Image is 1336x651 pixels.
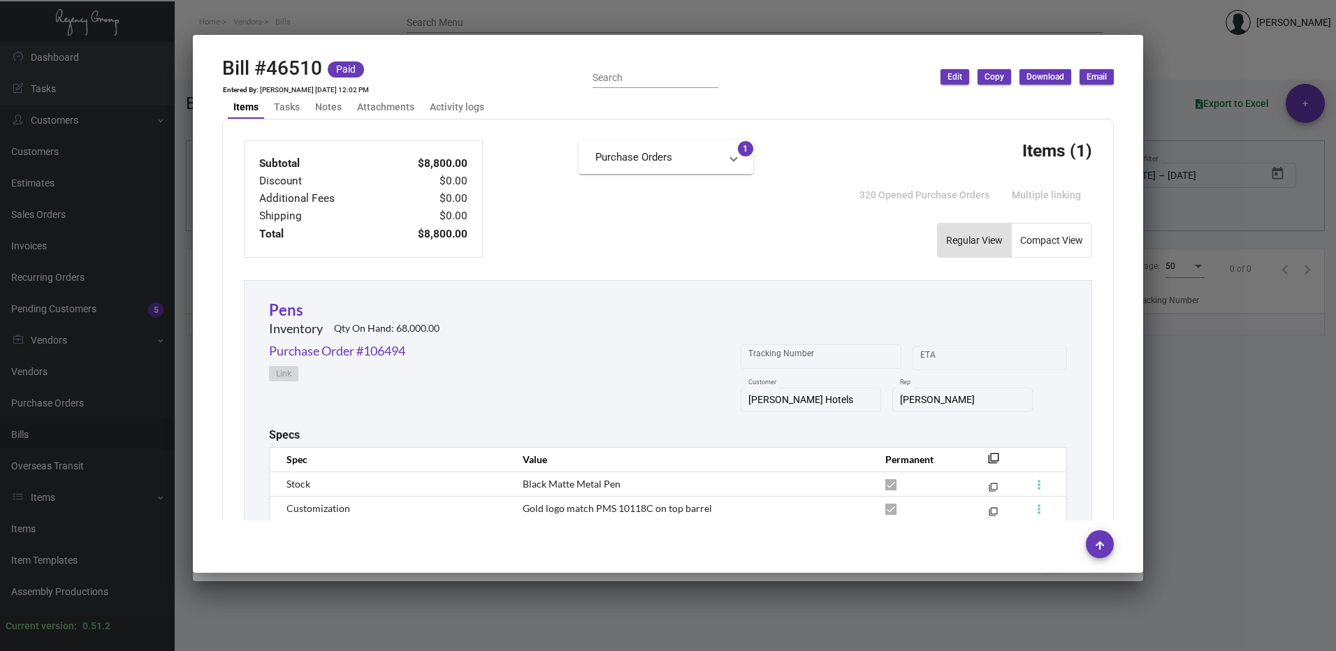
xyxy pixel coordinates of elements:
td: $0.00 [384,207,468,225]
input: End date [975,352,1043,363]
button: Regular View [938,224,1011,257]
span: Multiple linking [1012,189,1081,200]
td: [PERSON_NAME] [DATE] 12:02 PM [259,86,370,94]
th: Value [509,447,871,471]
mat-expansion-panel-header: Purchase Orders [579,140,753,174]
td: Additional Fees [259,190,384,207]
h2: Bill #46510 [222,57,322,80]
span: Email [1087,71,1107,83]
div: 0.51.2 [82,619,110,634]
td: $0.00 [384,173,468,190]
mat-chip: Paid [328,61,364,78]
button: Link [269,366,298,381]
span: Customization [286,502,350,514]
div: Attachments [357,100,414,115]
h2: Inventory [269,321,323,337]
div: Current version: [6,619,77,634]
mat-panel-title: Purchase Orders [595,149,720,166]
button: 320 Opened Purchase Orders [848,182,1001,207]
button: Download [1019,69,1071,85]
h2: Specs [269,428,300,441]
mat-icon: filter_none [989,510,998,519]
td: $0.00 [384,190,468,207]
span: Black Matte Metal Pen [523,478,620,490]
td: Discount [259,173,384,190]
span: Edit [947,71,962,83]
span: 320 Opened Purchase Orders [859,189,989,200]
button: Edit [941,69,969,85]
button: Email [1080,69,1114,85]
span: Download [1026,71,1064,83]
td: $8,800.00 [384,226,468,243]
h2: Qty On Hand: 68,000.00 [334,323,440,335]
div: Activity logs [430,100,484,115]
th: Permanent [871,447,967,471]
span: Copy [985,71,1004,83]
mat-icon: filter_none [988,457,999,468]
td: Shipping [259,207,384,225]
a: Purchase Order #106494 [269,342,405,360]
button: Multiple linking [1001,182,1092,207]
div: Notes [315,100,342,115]
div: Items [233,100,259,115]
span: Stock [286,478,310,490]
button: Copy [978,69,1011,85]
mat-icon: filter_none [989,485,998,495]
h3: Items (1) [1022,140,1092,161]
button: Compact View [1012,224,1091,257]
a: Pens [269,300,303,319]
div: Tasks [274,100,300,115]
td: Entered By: [222,86,259,94]
td: Subtotal [259,155,384,173]
input: Start date [920,352,964,363]
td: Total [259,226,384,243]
span: Link [276,368,291,380]
th: Spec [270,447,509,471]
span: Gold logo match PMS 10118C on top barrel [523,502,712,514]
td: $8,800.00 [384,155,468,173]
